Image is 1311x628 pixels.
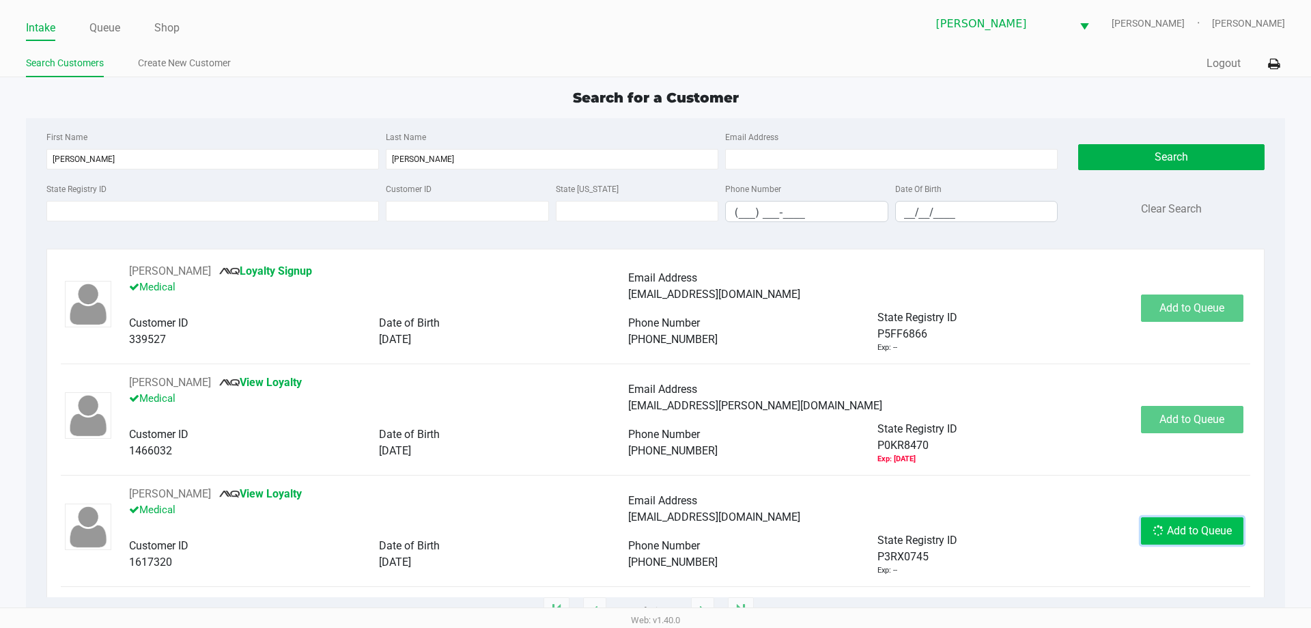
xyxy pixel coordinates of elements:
[628,510,800,523] span: [EMAIL_ADDRESS][DOMAIN_NAME]
[379,556,411,569] span: [DATE]
[129,539,188,552] span: Customer ID
[129,263,211,279] button: See customer info
[726,202,888,223] input: Format: (999) 999-9999
[877,437,929,454] span: P0KR8470
[129,486,211,502] button: See customer info
[129,333,166,346] span: 339527
[1112,16,1212,31] span: [PERSON_NAME]
[386,183,432,195] label: Customer ID
[628,399,882,412] span: [EMAIL_ADDRESS][PERSON_NAME][DOMAIN_NAME]
[628,271,697,284] span: Email Address
[129,444,172,457] span: 1466032
[219,487,302,500] a: View Loyalty
[46,183,107,195] label: State Registry ID
[386,131,426,144] label: Last Name
[219,376,302,389] a: View Loyalty
[628,428,700,441] span: Phone Number
[628,383,697,396] span: Email Address
[628,444,718,457] span: [PHONE_NUMBER]
[896,202,1058,223] input: Format: MM/DD/YYYY
[89,18,120,38] a: Queue
[628,539,700,552] span: Phone Number
[26,55,104,72] a: Search Customers
[628,333,718,346] span: [PHONE_NUMBER]
[1207,55,1241,72] button: Logout
[628,556,718,569] span: [PHONE_NUMBER]
[129,391,628,410] p: Medical
[219,264,312,277] a: Loyalty Signup
[725,201,888,222] kendo-maskedtextbox: Format: (999) 999-9999
[895,201,1058,222] kendo-maskedtextbox: Format: MM/DD/YYYY
[46,131,87,144] label: First Name
[1071,8,1097,40] button: Select
[1078,144,1264,170] button: Search
[691,597,714,625] app-submit-button: Next
[556,183,619,195] label: State [US_STATE]
[877,534,957,547] span: State Registry ID
[26,18,55,38] a: Intake
[1212,16,1285,31] span: [PERSON_NAME]
[936,16,1063,32] span: [PERSON_NAME]
[379,444,411,457] span: [DATE]
[544,597,569,625] app-submit-button: Move to first page
[379,333,411,346] span: [DATE]
[154,18,180,38] a: Shop
[129,279,628,299] p: Medical
[895,183,942,195] label: Date Of Birth
[129,374,211,391] button: See customer info
[877,342,897,354] div: Exp: --
[379,316,440,329] span: Date of Birth
[583,597,606,625] app-submit-button: Previous
[877,549,929,565] span: P3RX0745
[628,316,700,329] span: Phone Number
[129,556,172,569] span: 1617320
[725,131,778,144] label: Email Address
[1141,201,1202,217] button: Clear Search
[877,326,927,342] span: P5FF6866
[129,316,188,329] span: Customer ID
[631,615,680,625] span: Web: v1.40.0
[379,428,440,441] span: Date of Birth
[725,183,781,195] label: Phone Number
[628,494,697,507] span: Email Address
[573,90,739,106] span: Search for a Customer
[877,565,897,577] div: Exp: --
[877,422,957,435] span: State Registry ID
[620,604,677,618] span: 1 - 4 of 4 items
[129,428,188,441] span: Customer ID
[877,454,916,465] div: Medical card expired
[129,502,628,521] p: Medical
[138,55,231,72] a: Create New Customer
[628,288,800,301] span: [EMAIL_ADDRESS][DOMAIN_NAME]
[379,539,440,552] span: Date of Birth
[728,597,754,625] app-submit-button: Move to last page
[877,311,957,324] span: State Registry ID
